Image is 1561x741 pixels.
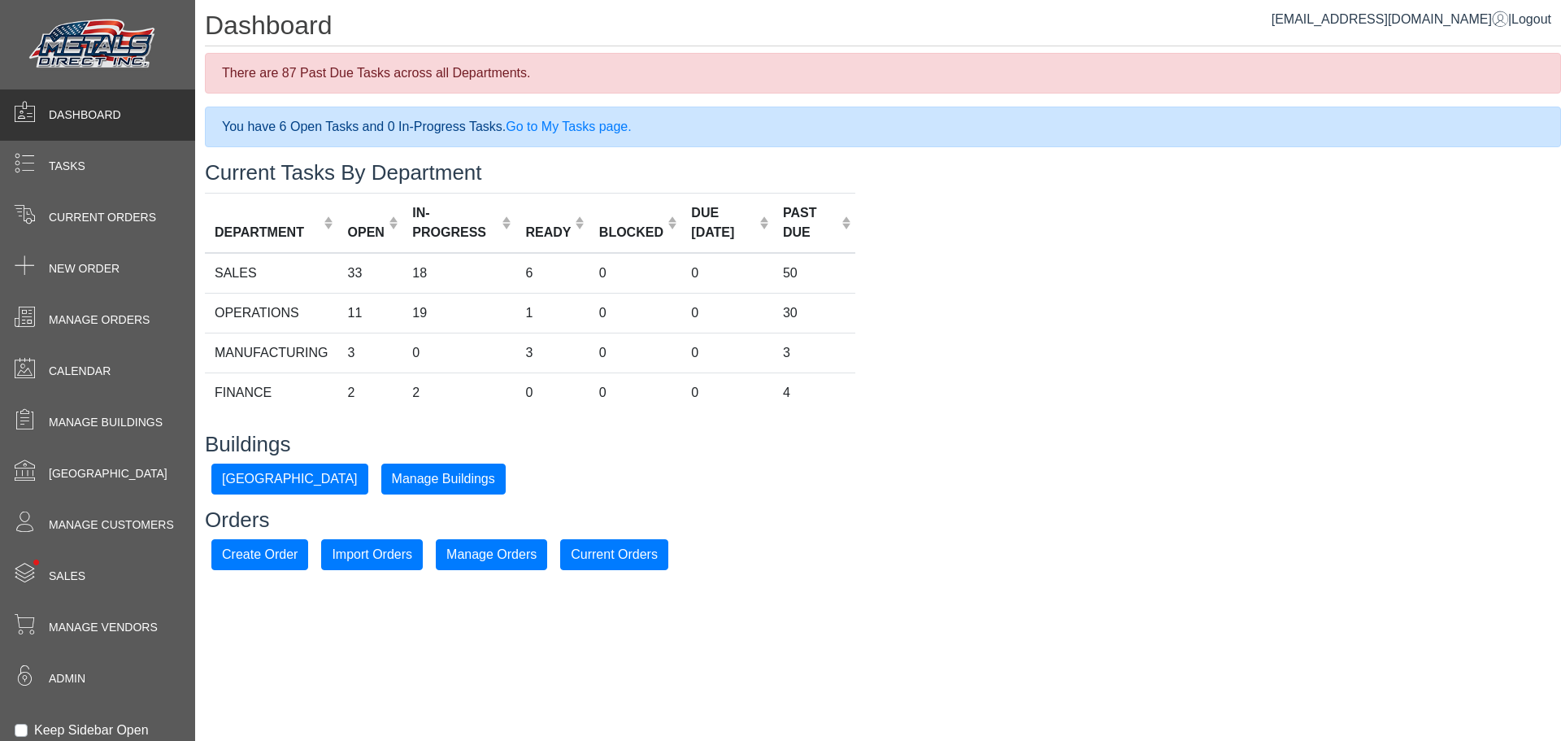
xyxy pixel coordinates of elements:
[205,333,338,373] td: MANUFACTURING
[681,373,773,412] td: 0
[783,203,837,242] div: PAST DUE
[589,333,682,373] td: 0
[525,223,571,242] div: READY
[205,253,338,294] td: SALES
[773,293,855,333] td: 30
[773,373,855,412] td: 4
[15,536,57,589] span: •
[49,363,111,380] span: Calendar
[560,547,668,560] a: Current Orders
[1272,10,1551,29] div: |
[681,333,773,373] td: 0
[205,508,1561,533] h3: Orders
[515,253,589,294] td: 6
[1272,12,1508,26] a: [EMAIL_ADDRESS][DOMAIN_NAME]
[381,464,506,495] button: Manage Buildings
[681,253,773,294] td: 0
[599,223,663,242] div: BLOCKED
[681,293,773,333] td: 0
[205,107,1561,147] div: You have 6 Open Tasks and 0 In-Progress Tasks.
[691,203,754,242] div: DUE [DATE]
[49,414,163,431] span: Manage Buildings
[589,373,682,412] td: 0
[215,223,320,242] div: DEPARTMENT
[402,293,515,333] td: 19
[338,253,403,294] td: 33
[338,333,403,373] td: 3
[205,373,338,412] td: FINANCE
[515,293,589,333] td: 1
[205,432,1561,457] h3: Buildings
[321,539,423,570] button: Import Orders
[211,539,308,570] button: Create Order
[515,373,589,412] td: 0
[49,568,85,585] span: Sales
[49,107,121,124] span: Dashboard
[348,223,385,242] div: OPEN
[211,547,308,560] a: Create Order
[49,209,156,226] span: Current Orders
[205,293,338,333] td: OPERATIONS
[49,517,174,534] span: Manage Customers
[321,547,423,560] a: Import Orders
[506,120,631,133] a: Go to My Tasks page.
[560,539,668,570] button: Current Orders
[205,53,1561,94] div: There are 87 Past Due Tasks across all Departments.
[402,253,515,294] td: 18
[211,471,368,485] a: [GEOGRAPHIC_DATA]
[49,465,167,482] span: [GEOGRAPHIC_DATA]
[773,333,855,373] td: 3
[49,670,85,687] span: Admin
[589,293,682,333] td: 0
[49,619,158,636] span: Manage Vendors
[773,253,855,294] td: 50
[515,333,589,373] td: 3
[1511,12,1551,26] span: Logout
[205,160,1561,185] h3: Current Tasks By Department
[436,539,547,570] button: Manage Orders
[211,464,368,495] button: [GEOGRAPHIC_DATA]
[402,373,515,412] td: 2
[49,158,85,175] span: Tasks
[412,203,498,242] div: IN-PROGRESS
[49,312,150,329] span: Manage Orders
[34,721,149,740] label: Keep Sidebar Open
[338,293,403,333] td: 11
[589,253,682,294] td: 0
[49,260,120,277] span: New Order
[436,547,547,560] a: Manage Orders
[24,15,163,75] img: Metals Direct Inc Logo
[205,10,1561,46] h1: Dashboard
[338,373,403,412] td: 2
[402,333,515,373] td: 0
[381,471,506,485] a: Manage Buildings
